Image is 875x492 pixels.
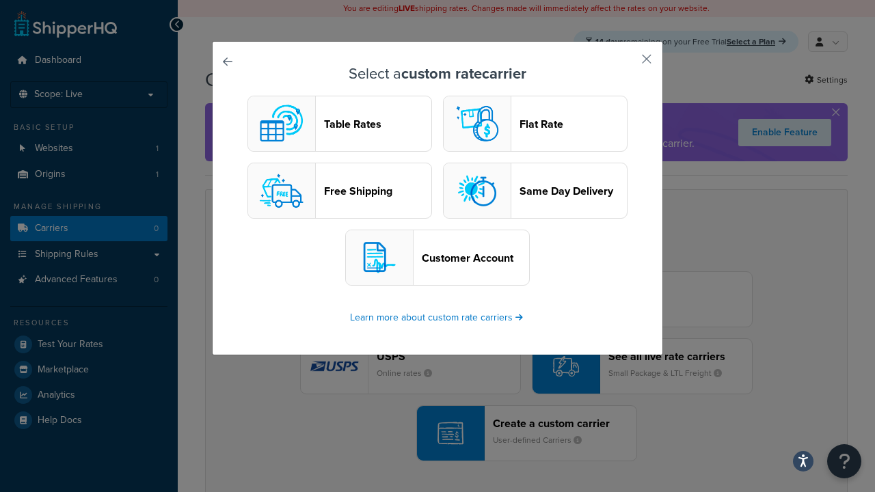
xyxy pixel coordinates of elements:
[324,118,431,131] header: Table Rates
[401,62,526,85] strong: custom rate carrier
[247,66,628,82] h3: Select a
[345,230,530,286] button: customerAccount logoCustomer Account
[350,310,525,325] a: Learn more about custom rate carriers
[247,163,432,219] button: free logoFree Shipping
[254,163,309,218] img: free logo
[450,96,504,151] img: flat logo
[324,184,431,197] header: Free Shipping
[247,96,432,152] button: custom logoTable Rates
[352,230,407,285] img: customerAccount logo
[443,96,628,152] button: flat logoFlat Rate
[520,184,627,197] header: Same Day Delivery
[443,163,628,219] button: sameday logoSame Day Delivery
[520,118,627,131] header: Flat Rate
[254,96,309,151] img: custom logo
[422,251,529,264] header: Customer Account
[450,163,504,218] img: sameday logo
